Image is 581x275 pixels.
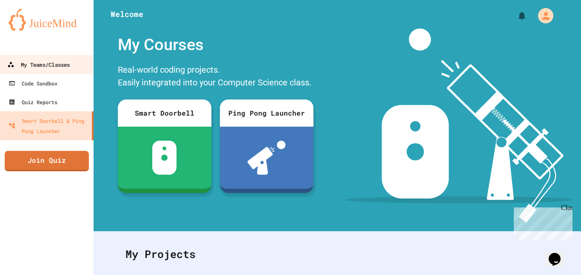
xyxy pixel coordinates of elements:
[529,6,555,26] div: My Account
[9,97,57,107] div: Quiz Reports
[5,151,89,171] a: Join Quiz
[501,9,529,23] div: My Notifications
[118,99,211,127] div: Smart Doorbell
[9,9,85,31] img: logo-orange.svg
[248,141,285,175] img: ppl-with-ball.png
[117,238,558,271] div: My Projects
[220,99,313,127] div: Ping Pong Launcher
[3,3,59,54] div: Chat with us now!Close
[114,28,318,61] div: My Courses
[345,28,573,223] img: banner-image-my-projects.png
[510,204,572,240] iframe: chat widget
[545,241,572,266] iframe: chat widget
[152,141,177,175] img: sdb-white.svg
[9,78,57,88] div: Code Sandbox
[114,61,318,93] div: Real-world coding projects. Easily integrated into your Computer Science class.
[7,60,70,70] div: My Teams/Classes
[9,116,88,136] div: Smart Doorbell & Ping Pong Launcher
